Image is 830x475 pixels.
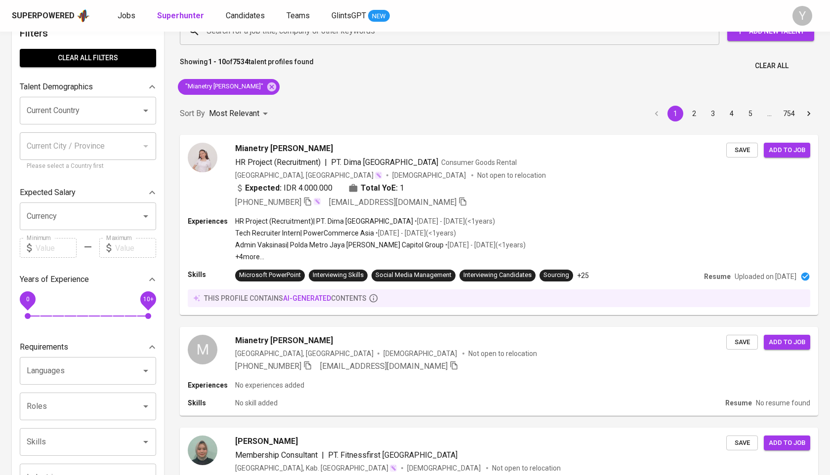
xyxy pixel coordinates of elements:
[245,182,282,194] b: Expected:
[188,435,217,465] img: ada1f8ab60c9bbea66b92eb2668df424.jpeg
[492,463,561,473] p: Not open to relocation
[235,170,382,180] div: [GEOGRAPHIC_DATA], [GEOGRAPHIC_DATA]
[801,106,817,121] button: Go to next page
[320,361,448,371] span: [EMAIL_ADDRESS][DOMAIN_NAME]
[235,182,332,194] div: IDR 4.000.000
[139,209,153,223] button: Open
[180,108,205,119] p: Sort By
[667,106,683,121] button: page 1
[441,158,517,166] span: Consumer Goods Rental
[157,10,206,22] a: Superhunter
[27,161,149,171] p: Please select a Country first
[328,450,457,460] span: PT. Fitnessfirst [GEOGRAPHIC_DATA]
[139,399,153,413] button: Open
[725,398,752,408] p: Resume
[477,170,546,180] p: Not open to relocation
[20,183,156,202] div: Expected Salary
[188,398,235,408] p: Skills
[157,11,204,20] b: Superhunter
[233,58,249,66] b: 7534
[764,335,810,350] button: Add to job
[383,349,458,358] span: [DEMOGRAPHIC_DATA]
[331,158,438,167] span: PT. Dima [GEOGRAPHIC_DATA]
[20,337,156,357] div: Requirements
[188,380,235,390] p: Experiences
[226,10,267,22] a: Candidates
[235,335,333,347] span: Mianetry [PERSON_NAME]
[235,435,298,447] span: [PERSON_NAME]
[724,106,740,121] button: Go to page 4
[413,216,495,226] p: • [DATE] - [DATE] ( <1 years )
[726,143,758,158] button: Save
[543,271,569,280] div: Sourcing
[188,270,235,279] p: Skills
[28,52,148,64] span: Clear All filters
[769,145,805,156] span: Add to job
[208,58,226,66] b: 1 - 10
[20,341,68,353] p: Requirements
[731,145,753,156] span: Save
[26,296,29,303] span: 0
[235,198,301,207] span: [PHONE_NUMBER]
[235,252,526,262] p: +4 more ...
[792,6,812,26] div: Y
[115,238,156,258] input: Value
[761,109,777,119] div: …
[235,463,397,473] div: [GEOGRAPHIC_DATA], Kab. [GEOGRAPHIC_DATA]
[704,272,731,281] p: Resume
[735,272,796,281] p: Uploaded on [DATE]
[20,187,76,198] p: Expected Salary
[20,274,89,285] p: Years of Experience
[12,10,75,22] div: Superpowered
[235,361,301,371] span: [PHONE_NUMBER]
[235,228,374,238] p: Tech Recruiter Intern | PowerCommerce Asia
[204,293,367,303] p: this profile contains contents
[764,435,810,451] button: Add to job
[20,81,93,93] p: Talent Demographics
[361,182,398,194] b: Total YoE:
[756,398,810,408] p: No resume found
[139,435,153,449] button: Open
[287,11,310,20] span: Teams
[20,270,156,289] div: Years of Experience
[77,8,90,23] img: app logo
[180,135,818,315] a: Mianetry [PERSON_NAME]HR Project (Recruitment)|PT. Dima [GEOGRAPHIC_DATA]Consumer Goods Rental[GE...
[313,198,321,205] img: magic_wand.svg
[209,105,271,123] div: Most Relevant
[374,228,456,238] p: • [DATE] - [DATE] ( <1 years )
[118,10,137,22] a: Jobs
[705,106,721,121] button: Go to page 3
[226,11,265,20] span: Candidates
[368,11,390,21] span: NEW
[209,108,259,119] p: Most Relevant
[400,182,404,194] span: 1
[769,437,805,449] span: Add to job
[743,106,758,121] button: Go to page 5
[686,106,702,121] button: Go to page 2
[20,77,156,97] div: Talent Demographics
[322,449,324,461] span: |
[726,435,758,451] button: Save
[143,296,153,303] span: 10+
[332,11,366,20] span: GlintsGPT
[235,240,444,250] p: Admin Vaksinasi | Polda Metro Jaya [PERSON_NAME] Capitol Group
[374,171,382,179] img: magic_wand.svg
[726,335,758,350] button: Save
[769,337,805,348] span: Add to job
[375,271,452,280] div: Social Media Management
[20,49,156,67] button: Clear All filters
[444,240,526,250] p: • [DATE] - [DATE] ( <1 years )
[36,238,77,258] input: Value
[755,60,788,72] span: Clear All
[235,380,304,390] p: No experiences added
[463,271,532,280] div: Interviewing Candidates
[731,437,753,449] span: Save
[12,8,90,23] a: Superpoweredapp logo
[188,143,217,172] img: 090888c442d2027f46163934804b3224.jpeg
[329,198,456,207] span: [EMAIL_ADDRESS][DOMAIN_NAME]
[180,327,818,416] a: MMianetry [PERSON_NAME][GEOGRAPHIC_DATA], [GEOGRAPHIC_DATA][DEMOGRAPHIC_DATA] Not open to relocat...
[751,57,792,75] button: Clear All
[577,271,589,280] p: +25
[407,463,482,473] span: [DEMOGRAPHIC_DATA]
[188,216,235,226] p: Experiences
